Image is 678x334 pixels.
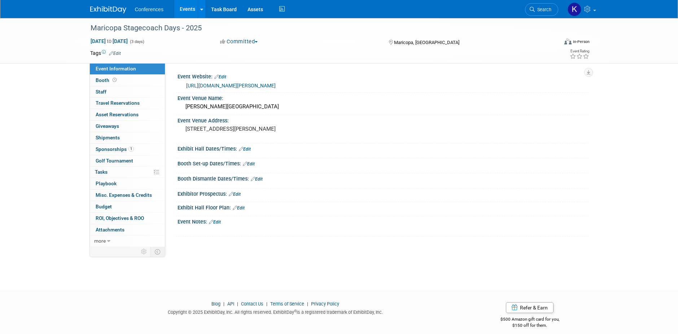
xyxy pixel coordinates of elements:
[570,49,589,53] div: Event Rating
[96,100,140,106] span: Travel Reservations
[96,123,119,129] span: Giveaways
[311,301,339,307] a: Privacy Policy
[229,192,241,197] a: Edit
[525,3,558,16] a: Search
[185,126,341,132] pre: [STREET_ADDRESS][PERSON_NAME]
[227,301,234,307] a: API
[111,77,118,83] span: Booth not reserved yet
[90,224,165,235] a: Attachments
[233,205,245,211] a: Edit
[251,177,263,182] a: Edit
[90,86,165,97] a: Staff
[90,97,165,109] a: Travel Reservations
[138,247,150,256] td: Personalize Event Tab Strip
[129,39,144,44] span: (3 days)
[209,220,221,225] a: Edit
[186,83,276,88] a: [URL][DOMAIN_NAME][PERSON_NAME]
[90,235,165,247] a: more
[96,215,144,221] span: ROI, Objectives & ROO
[535,7,551,12] span: Search
[96,89,106,95] span: Staff
[394,40,459,45] span: Maricopa, [GEOGRAPHIC_DATA]
[90,144,165,155] a: Sponsorships1
[94,238,106,244] span: more
[90,6,126,13] img: ExhibitDay
[96,204,112,209] span: Budget
[222,301,226,307] span: |
[96,135,120,140] span: Shipments
[90,63,165,74] a: Event Information
[568,3,581,16] img: Kelly Vaughn
[90,307,461,316] div: Copyright © 2025 ExhibitDay, Inc. All rights reserved. ExhibitDay is a registered trademark of Ex...
[178,216,588,226] div: Event Notes:
[90,190,165,201] a: Misc. Expenses & Credits
[106,38,113,44] span: to
[96,227,124,233] span: Attachments
[573,39,590,44] div: In-Person
[178,158,588,168] div: Booth Set-up Dates/Times:
[90,132,165,143] a: Shipments
[178,143,588,153] div: Exhibit Hall Dates/Times:
[178,115,588,124] div: Event Venue Address:
[294,309,297,313] sup: ®
[214,74,226,79] a: Edit
[90,38,128,44] span: [DATE] [DATE]
[235,301,240,307] span: |
[150,247,165,256] td: Toggle Event Tabs
[90,155,165,166] a: Golf Tournament
[270,301,304,307] a: Terms of Service
[472,312,588,328] div: $500 Amazon gift card for you,
[305,301,310,307] span: |
[218,38,261,45] button: Committed
[96,192,152,198] span: Misc. Expenses & Credits
[472,322,588,329] div: $150 off for them.
[88,22,547,35] div: Maricopa Stagecoach Days - 2025
[90,49,121,57] td: Tags
[90,75,165,86] a: Booth
[178,188,588,198] div: Exhibitor Prospectus:
[90,178,165,189] a: Playbook
[96,158,133,164] span: Golf Tournament
[506,302,554,313] a: Refer & Earn
[264,301,269,307] span: |
[96,146,134,152] span: Sponsorships
[135,6,163,12] span: Conferences
[90,201,165,212] a: Budget
[90,213,165,224] a: ROI, Objectives & ROO
[178,71,588,81] div: Event Website:
[178,173,588,183] div: Booth Dismantle Dates/Times:
[109,51,121,56] a: Edit
[90,166,165,178] a: Tasks
[178,93,588,102] div: Event Venue Name:
[96,112,139,117] span: Asset Reservations
[178,202,588,212] div: Exhibit Hall Floor Plan:
[96,77,118,83] span: Booth
[96,66,136,71] span: Event Information
[211,301,220,307] a: Blog
[90,109,165,120] a: Asset Reservations
[96,181,117,186] span: Playbook
[241,301,263,307] a: Contact Us
[128,146,134,152] span: 1
[239,147,251,152] a: Edit
[95,169,108,175] span: Tasks
[243,161,255,166] a: Edit
[564,39,572,44] img: Format-Inperson.png
[90,121,165,132] a: Giveaways
[183,101,583,112] div: [PERSON_NAME][GEOGRAPHIC_DATA]
[516,38,590,48] div: Event Format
